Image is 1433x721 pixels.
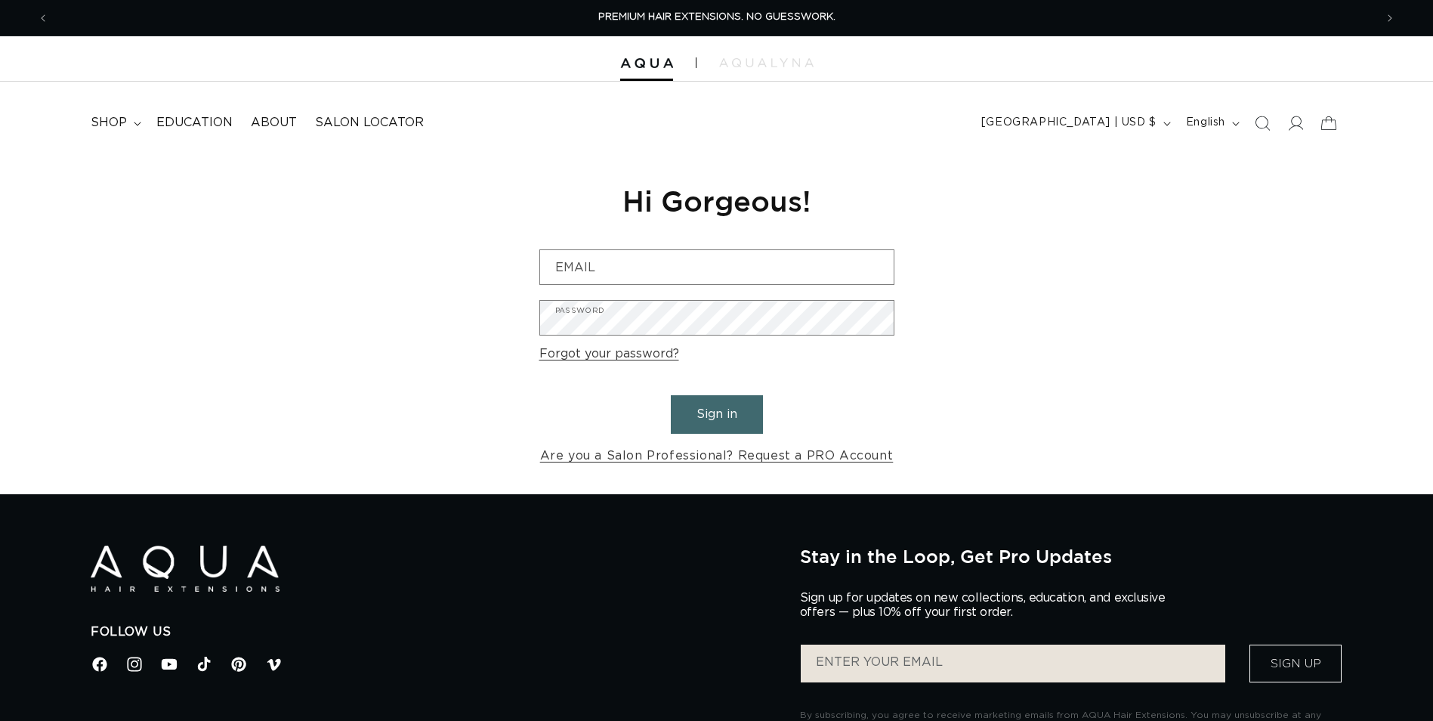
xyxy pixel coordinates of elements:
[242,106,306,140] a: About
[82,106,147,140] summary: shop
[91,624,777,640] h2: Follow Us
[800,546,1342,567] h2: Stay in the Loop, Get Pro Updates
[1249,645,1342,682] button: Sign Up
[972,109,1177,138] button: [GEOGRAPHIC_DATA] | USD $
[539,182,894,219] h1: Hi Gorgeous!
[598,12,835,22] span: PREMIUM HAIR EXTENSIONS. NO GUESSWORK.
[1246,107,1279,140] summary: Search
[540,445,894,467] a: Are you a Salon Professional? Request a PRO Account
[540,250,894,284] input: Email
[26,4,60,32] button: Previous announcement
[1373,4,1407,32] button: Next announcement
[251,115,297,131] span: About
[801,645,1225,682] input: ENTER YOUR EMAIL
[91,546,279,592] img: Aqua Hair Extensions
[671,395,763,434] button: Sign in
[539,343,679,365] a: Forgot your password?
[981,115,1157,131] span: [GEOGRAPHIC_DATA] | USD $
[620,58,673,69] img: Aqua Hair Extensions
[719,58,814,67] img: aqualyna.com
[800,591,1178,620] p: Sign up for updates on new collections, education, and exclusive offers — plus 10% off your first...
[156,115,233,131] span: Education
[1177,109,1246,138] button: English
[306,106,433,140] a: Salon Locator
[147,106,242,140] a: Education
[315,115,424,131] span: Salon Locator
[1186,115,1225,131] span: English
[91,115,127,131] span: shop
